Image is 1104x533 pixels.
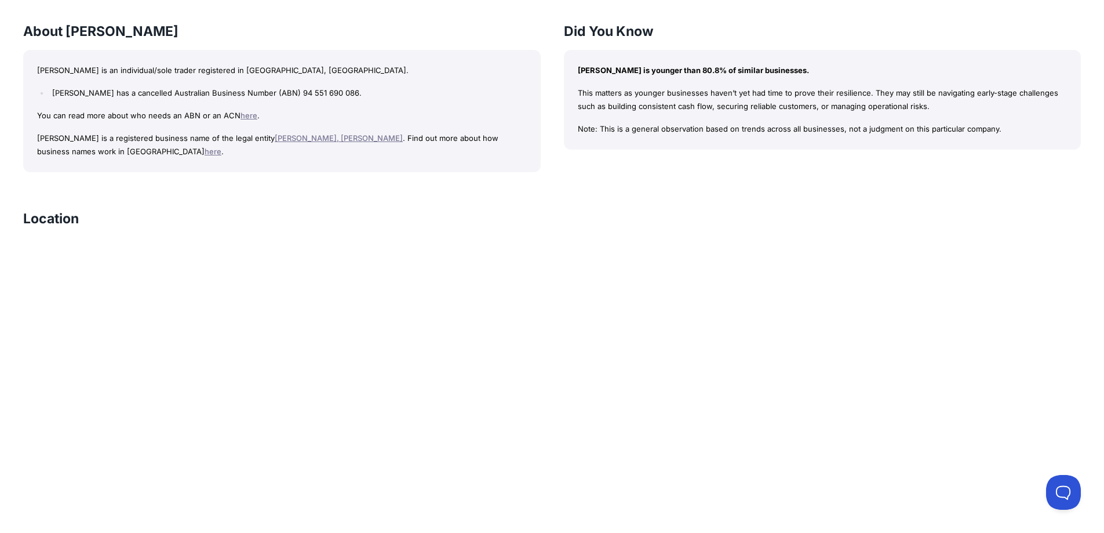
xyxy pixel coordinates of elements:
[37,64,527,77] p: [PERSON_NAME] is an individual/sole trader registered in [GEOGRAPHIC_DATA], [GEOGRAPHIC_DATA].
[205,147,221,156] a: here
[37,132,527,158] p: [PERSON_NAME] is a registered business name of the legal entity . Find out more about how busines...
[23,22,541,41] h3: About [PERSON_NAME]
[275,133,403,143] a: [PERSON_NAME], [PERSON_NAME]
[1046,475,1081,510] iframe: Toggle Customer Support
[578,86,1067,113] p: This matters as younger businesses haven’t yet had time to prove their resilience. They may still...
[37,109,527,122] p: You can read more about who needs an ABN or an ACN .
[49,86,526,100] li: [PERSON_NAME] has a cancelled Australian Business Number (ABN) 94 551 690 086.
[564,22,1081,41] h3: Did You Know
[578,122,1067,136] p: Note: This is a general observation based on trends across all businesses, not a judgment on this...
[23,209,79,228] h3: Location
[578,64,1067,77] p: [PERSON_NAME] is younger than 80.8% of similar businesses.
[241,111,257,120] a: here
